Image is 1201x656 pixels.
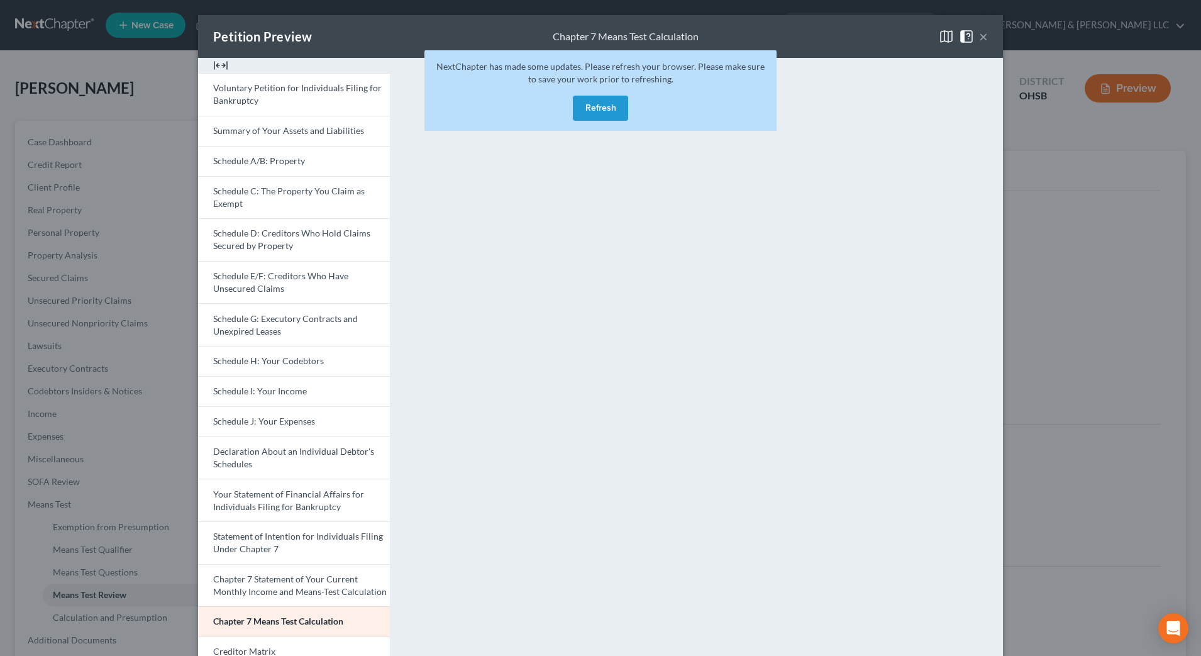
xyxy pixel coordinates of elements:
[198,346,390,376] a: Schedule H: Your Codebtors
[198,606,390,637] a: Chapter 7 Means Test Calculation
[939,29,954,44] img: map-close-ec6dd18eec5d97a3e4237cf27bb9247ecfb19e6a7ca4853eab1adfd70aa1fa45.svg
[213,58,228,73] img: expand-e0f6d898513216a626fdd78e52531dac95497ffd26381d4c15ee2fc46db09dca.svg
[198,176,390,219] a: Schedule C: The Property You Claim as Exempt
[1158,613,1188,643] div: Open Intercom Messenger
[213,313,358,336] span: Schedule G: Executory Contracts and Unexpired Leases
[213,355,324,366] span: Schedule H: Your Codebtors
[198,479,390,521] a: Your Statement of Financial Affairs for Individuals Filing for Bankruptcy
[213,531,383,554] span: Statement of Intention for Individuals Filing Under Chapter 7
[553,30,699,44] div: Chapter 7 Means Test Calculation
[213,386,307,396] span: Schedule I: Your Income
[198,303,390,346] a: Schedule G: Executory Contracts and Unexpired Leases
[213,82,382,106] span: Voluntary Petition for Individuals Filing for Bankruptcy
[213,155,305,166] span: Schedule A/B: Property
[198,406,390,436] a: Schedule J: Your Expenses
[213,228,370,251] span: Schedule D: Creditors Who Hold Claims Secured by Property
[198,218,390,261] a: Schedule D: Creditors Who Hold Claims Secured by Property
[198,73,390,116] a: Voluntary Petition for Individuals Filing for Bankruptcy
[573,96,628,121] button: Refresh
[213,186,365,209] span: Schedule C: The Property You Claim as Exempt
[213,125,364,136] span: Summary of Your Assets and Liabilities
[198,261,390,304] a: Schedule E/F: Creditors Who Have Unsecured Claims
[198,116,390,146] a: Summary of Your Assets and Liabilities
[198,521,390,564] a: Statement of Intention for Individuals Filing Under Chapter 7
[436,61,765,84] span: NextChapter has made some updates. Please refresh your browser. Please make sure to save your wor...
[979,29,988,44] button: ×
[213,270,348,294] span: Schedule E/F: Creditors Who Have Unsecured Claims
[213,574,387,597] span: Chapter 7 Statement of Your Current Monthly Income and Means-Test Calculation
[198,376,390,406] a: Schedule I: Your Income
[213,416,315,426] span: Schedule J: Your Expenses
[213,489,364,512] span: Your Statement of Financial Affairs for Individuals Filing for Bankruptcy
[213,28,312,45] div: Petition Preview
[198,436,390,479] a: Declaration About an Individual Debtor's Schedules
[959,29,974,44] img: help-close-5ba153eb36485ed6c1ea00a893f15db1cb9b99d6cae46e1a8edb6c62d00a1a76.svg
[213,616,343,626] span: Chapter 7 Means Test Calculation
[198,146,390,176] a: Schedule A/B: Property
[213,446,374,469] span: Declaration About an Individual Debtor's Schedules
[198,564,390,607] a: Chapter 7 Statement of Your Current Monthly Income and Means-Test Calculation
